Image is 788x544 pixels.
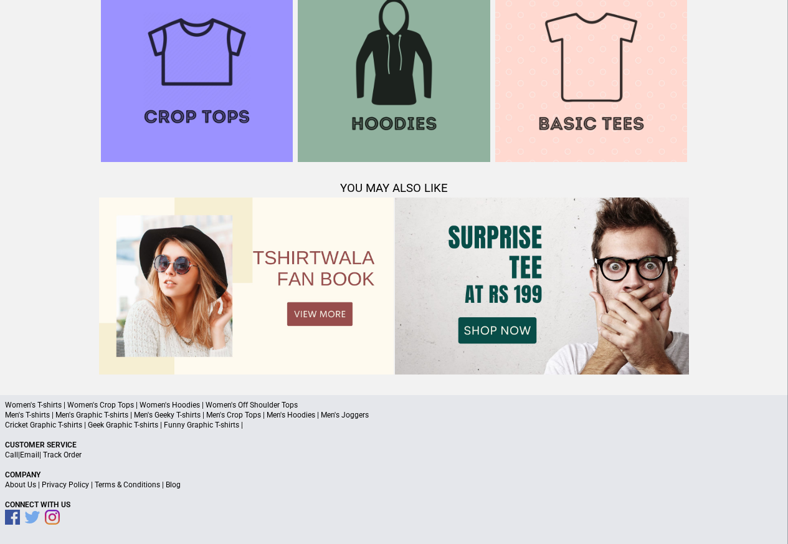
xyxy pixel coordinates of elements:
[5,480,783,490] p: | | |
[5,480,36,489] a: About Us
[5,451,18,459] a: Call
[5,470,783,480] p: Company
[5,420,783,430] p: Cricket Graphic T-shirts | Geek Graphic T-shirts | Funny Graphic T-shirts |
[166,480,181,489] a: Blog
[20,451,39,459] a: Email
[43,451,82,459] a: Track Order
[42,480,89,489] a: Privacy Policy
[95,480,160,489] a: Terms & Conditions
[5,400,783,410] p: Women's T-shirts | Women's Crop Tops | Women's Hoodies | Women's Off Shoulder Tops
[5,440,783,450] p: Customer Service
[5,450,783,460] p: | |
[5,410,783,420] p: Men's T-shirts | Men's Graphic T-shirts | Men's Geeky T-shirts | Men's Crop Tops | Men's Hoodies ...
[340,181,448,195] span: YOU MAY ALSO LIKE
[5,500,783,510] p: Connect With Us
